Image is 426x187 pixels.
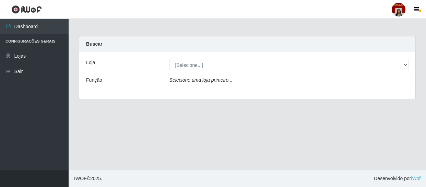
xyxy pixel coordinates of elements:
[374,175,421,182] span: Desenvolvido por
[74,175,102,182] span: © 2025 .
[86,41,102,47] strong: Buscar
[411,176,421,181] a: iWof
[74,176,87,181] span: IWOF
[86,59,95,66] label: Loja
[86,77,102,84] label: Função
[169,77,233,83] i: Selecione uma loja primeiro...
[11,5,42,14] img: CoreUI Logo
